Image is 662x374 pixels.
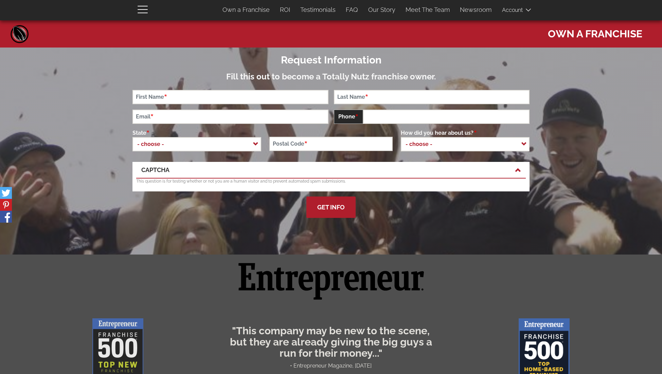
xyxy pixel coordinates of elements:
a: Testimonials [295,3,341,17]
input: Last Name [334,90,530,104]
a: ROI [275,3,295,17]
img: Entrepreneur Magazine Logo [233,244,429,318]
span: Own a Franchise [548,24,642,41]
span: How did you hear about us? [401,130,477,136]
a: Newsroom [455,3,497,17]
a: Meet The Team [400,3,455,17]
a: Home [10,24,30,44]
span: Phone [334,110,363,124]
a: CAPTCHA [141,166,521,174]
p: This question is for testing whether or not you are a human visitor and to prevent automated spam... [136,179,526,184]
h3: Fill this out to become a Totally Nutz franchise owner. [132,72,530,81]
a: Own a Franchise [217,3,275,17]
input: First Name [132,90,328,104]
input: Postal Code [269,137,393,151]
h2: Request Information [132,54,530,66]
a: Our Story [363,3,400,17]
h2: "This company may be new to the scene, but they are already giving the big guys a run for their m... [230,325,433,359]
a: FAQ [341,3,363,17]
span: State [132,130,150,136]
input: Email [132,110,328,124]
button: Get Info [306,197,356,218]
